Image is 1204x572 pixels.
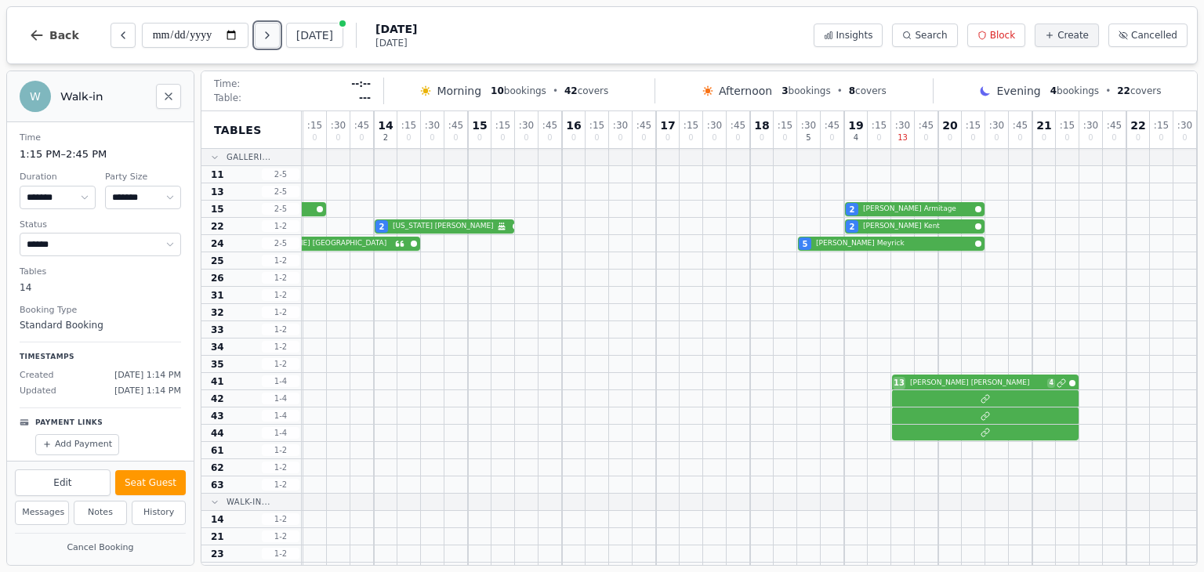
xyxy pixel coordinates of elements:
[383,134,388,142] span: 2
[1050,85,1057,96] span: 4
[335,134,340,142] span: 0
[211,410,224,422] span: 43
[359,134,364,142] span: 0
[262,548,299,559] span: 1 - 2
[331,121,346,130] span: : 30
[211,548,224,560] span: 23
[74,501,128,525] button: Notes
[111,23,136,48] button: Previous day
[910,378,1044,389] span: [PERSON_NAME] [PERSON_NAME]
[262,186,299,197] span: 2 - 5
[816,238,972,249] span: [PERSON_NAME] Meyrick
[20,81,51,112] div: W
[20,171,96,184] dt: Duration
[211,427,224,440] span: 44
[684,121,698,130] span: : 15
[589,121,604,130] span: : 15
[1047,378,1055,388] span: 4
[375,21,417,37] span: [DATE]
[1136,134,1141,142] span: 0
[393,221,494,232] span: [US_STATE] [PERSON_NAME]
[735,134,740,142] span: 0
[20,352,181,363] p: Timestamps
[719,83,772,99] span: Afternoon
[401,121,416,130] span: : 15
[782,134,787,142] span: 0
[211,479,224,491] span: 63
[15,501,69,525] button: Messages
[814,24,883,47] button: Insights
[895,121,910,130] span: : 30
[564,85,608,97] span: covers
[20,147,181,162] dd: 1:15 PM – 2:45 PM
[1117,85,1161,97] span: covers
[547,134,552,142] span: 0
[262,375,299,387] span: 1 - 4
[227,496,270,508] span: Walk-In...
[60,89,147,104] h2: Walk-in
[892,24,957,47] button: Search
[989,121,1004,130] span: : 30
[970,134,975,142] span: 0
[262,289,299,301] span: 1 - 2
[262,255,299,266] span: 1 - 2
[262,358,299,370] span: 1 - 2
[430,134,434,142] span: 0
[211,462,224,474] span: 62
[829,134,834,142] span: 0
[1017,134,1022,142] span: 0
[863,204,972,215] span: [PERSON_NAME] Armitage
[1112,134,1116,142] span: 0
[20,385,56,398] span: Updated
[850,221,855,233] span: 2
[211,237,224,250] span: 24
[942,120,957,131] span: 20
[1107,121,1122,130] span: : 45
[948,134,952,142] span: 0
[214,92,241,104] span: Table:
[15,469,111,496] button: Edit
[760,134,764,142] span: 0
[211,358,224,371] span: 35
[966,121,981,130] span: : 15
[262,237,299,249] span: 2 - 5
[211,324,224,336] span: 33
[262,393,299,404] span: 1 - 4
[35,418,103,429] p: Payment Links
[1131,29,1177,42] span: Cancelled
[214,122,262,138] span: Tables
[731,121,745,130] span: : 45
[211,186,224,198] span: 13
[262,427,299,439] span: 1 - 4
[114,369,181,382] span: [DATE] 1:14 PM
[1154,121,1169,130] span: : 15
[778,121,792,130] span: : 15
[395,239,404,248] svg: Customer message
[1088,134,1093,142] span: 0
[262,462,299,473] span: 1 - 2
[1130,120,1145,131] span: 22
[1105,85,1111,97] span: •
[286,23,343,48] button: [DATE]
[307,121,322,130] span: : 15
[211,220,224,233] span: 22
[1108,24,1188,47] button: Cancelled
[500,134,505,142] span: 0
[114,385,181,398] span: [DATE] 1:14 PM
[801,121,816,130] span: : 30
[115,470,186,495] button: Seat Guest
[425,121,440,130] span: : 30
[849,85,855,96] span: 8
[553,85,558,97] span: •
[571,134,576,142] span: 0
[636,121,651,130] span: : 45
[712,134,716,142] span: 0
[16,16,92,54] button: Back
[15,538,186,558] button: Cancel Booking
[406,134,411,142] span: 0
[872,121,887,130] span: : 15
[375,37,417,49] span: [DATE]
[262,513,299,525] span: 1 - 2
[20,132,181,145] dt: Time
[524,134,528,142] span: 0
